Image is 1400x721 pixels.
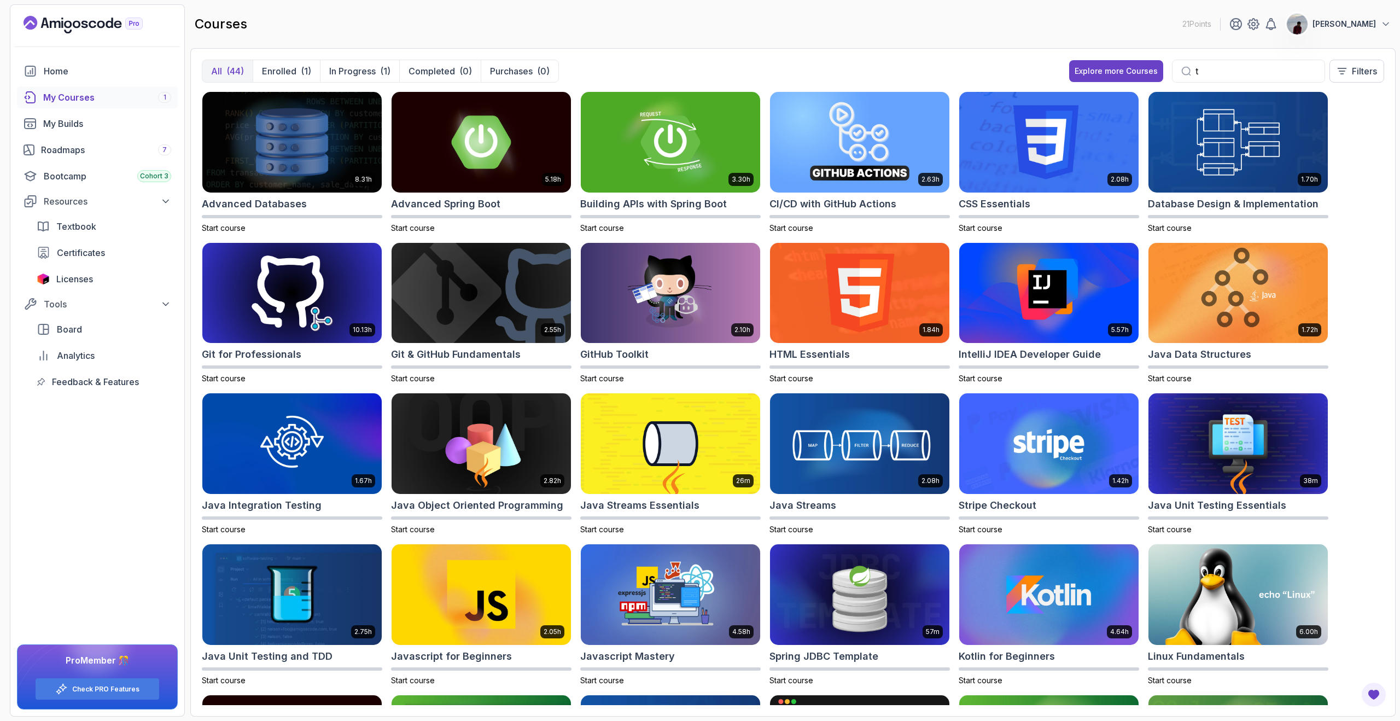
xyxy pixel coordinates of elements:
img: Java Streams card [770,393,949,494]
p: 1.84h [923,325,940,334]
p: In Progress [329,65,376,78]
a: Check PRO Features [72,685,139,694]
span: Start course [202,525,246,534]
p: 10.13h [353,325,372,334]
p: All [211,65,222,78]
div: My Courses [43,91,171,104]
p: 4.58h [732,627,750,636]
div: My Builds [43,117,171,130]
a: home [17,60,178,82]
button: Tools [17,294,178,314]
p: 2.08h [1111,175,1129,184]
div: (1) [380,65,390,78]
span: Start course [391,525,435,534]
img: user profile image [1287,14,1308,34]
button: Check PRO Features [35,678,160,700]
img: Java Streams Essentials card [581,393,760,494]
p: Enrolled [262,65,296,78]
img: Java Unit Testing and TDD card [202,544,382,645]
a: courses [17,86,178,108]
p: 2.82h [544,476,561,485]
p: 2.75h [354,627,372,636]
p: 2.63h [921,175,940,184]
img: CSS Essentials card [959,92,1139,193]
a: Landing page [24,16,168,33]
h2: Linux Fundamentals [1148,649,1245,664]
span: Start course [580,525,624,534]
p: 4.64h [1110,627,1129,636]
span: Certificates [57,246,105,259]
span: Start course [580,374,624,383]
p: 2.10h [734,325,750,334]
img: IntelliJ IDEA Developer Guide card [959,243,1139,344]
span: Cohort 3 [140,172,168,181]
span: Board [57,323,82,336]
img: Git & GitHub Fundamentals card [392,243,571,344]
img: Java Object Oriented Programming card [392,393,571,494]
h2: Kotlin for Beginners [959,649,1055,664]
img: Javascript Mastery card [581,544,760,645]
span: Start course [769,676,813,685]
p: 2.55h [544,325,561,334]
h2: Building APIs with Spring Boot [580,196,727,212]
span: 7 [162,146,167,154]
h2: Java Object Oriented Programming [391,498,563,513]
p: 8.31h [355,175,372,184]
p: [PERSON_NAME] [1312,19,1376,30]
span: Start course [580,223,624,232]
p: Filters [1352,65,1377,78]
button: user profile image[PERSON_NAME] [1286,13,1391,35]
span: Start course [769,525,813,534]
span: Licenses [56,272,93,286]
img: Java Unit Testing Essentials card [1148,393,1328,494]
button: In Progress(1) [320,60,399,82]
p: 1.70h [1301,175,1318,184]
div: (44) [226,65,244,78]
div: (0) [459,65,472,78]
div: Explore more Courses [1075,66,1158,77]
h2: CSS Essentials [959,196,1030,212]
p: Purchases [490,65,533,78]
p: 57m [926,627,940,636]
h2: courses [195,15,247,33]
img: Java Data Structures card [1148,243,1328,344]
div: Home [44,65,171,78]
a: textbook [30,216,178,237]
h2: GitHub Toolkit [580,347,649,362]
img: Stripe Checkout card [959,393,1139,494]
p: 38m [1303,476,1318,485]
div: (1) [301,65,311,78]
img: Kotlin for Beginners card [959,544,1139,645]
img: Building APIs with Spring Boot card [581,92,760,193]
a: certificates [30,242,178,264]
div: (0) [537,65,550,78]
h2: Javascript for Beginners [391,649,512,664]
h2: Java Unit Testing and TDD [202,649,332,664]
a: licenses [30,268,178,290]
h2: HTML Essentials [769,347,850,362]
img: Database Design & Implementation card [1148,92,1328,193]
button: Filters [1329,60,1384,83]
h2: Java Streams [769,498,836,513]
span: Analytics [57,349,95,362]
span: Start course [959,223,1002,232]
span: Start course [1148,676,1192,685]
h2: Java Data Structures [1148,347,1251,362]
span: Start course [202,223,246,232]
p: 21 Points [1182,19,1211,30]
div: Roadmaps [41,143,171,156]
p: 26m [736,476,750,485]
p: Completed [409,65,455,78]
button: Completed(0) [399,60,481,82]
h2: Javascript Mastery [580,649,675,664]
span: Start course [1148,374,1192,383]
p: 3.30h [732,175,750,184]
span: Start course [959,525,1002,534]
img: Advanced Spring Boot card [392,92,571,193]
div: Tools [44,298,171,311]
img: Spring JDBC Template card [770,544,949,645]
span: Start course [959,374,1002,383]
img: Java Integration Testing card [202,393,382,494]
h2: CI/CD with GitHub Actions [769,196,896,212]
span: Start course [959,676,1002,685]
